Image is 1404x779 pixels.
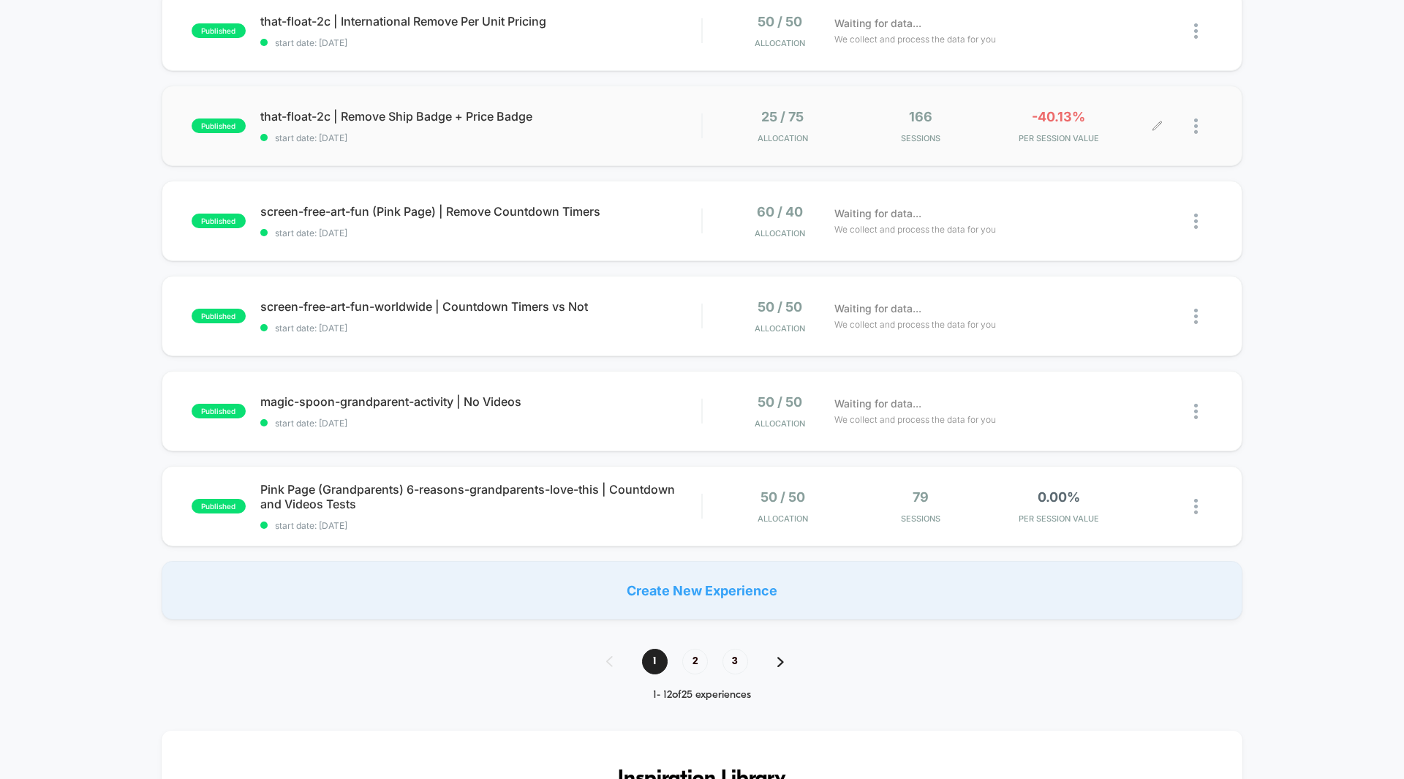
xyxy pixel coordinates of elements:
span: start date: [DATE] [260,520,701,531]
span: Allocation [755,418,805,429]
img: close [1194,404,1198,419]
span: 50 / 50 [760,489,805,505]
span: Allocation [755,228,805,238]
span: Allocation [758,513,808,524]
span: We collect and process the data for you [834,317,996,331]
span: published [192,404,246,418]
span: We collect and process the data for you [834,222,996,236]
span: that-float-2c | Remove Ship Badge + Price Badge [260,109,701,124]
span: 50 / 50 [758,299,802,315]
span: 79 [913,489,929,505]
span: start date: [DATE] [260,37,701,48]
span: 2 [682,649,708,674]
span: Waiting for data... [834,301,921,317]
span: Waiting for data... [834,206,921,222]
span: Waiting for data... [834,396,921,412]
span: Pink Page (Grandparents) 6-reasons-grandparents-love-this | Countdown and Videos Tests [260,482,701,511]
span: 50 / 50 [758,14,802,29]
span: Sessions [856,513,986,524]
span: 3 [722,649,748,674]
span: 50 / 50 [758,394,802,410]
img: close [1194,118,1198,134]
span: screen-free-art-fun-worldwide | Countdown Timers vs Not [260,299,701,314]
div: Create New Experience [162,561,1242,620]
span: screen-free-art-fun (Pink Page) | Remove Countdown Timers [260,204,701,219]
span: We collect and process the data for you [834,32,996,46]
img: close [1194,214,1198,229]
span: PER SESSION VALUE [993,513,1124,524]
span: We collect and process the data for you [834,413,996,426]
span: published [192,309,246,323]
span: 60 / 40 [757,204,803,219]
span: published [192,23,246,38]
span: -40.13% [1032,109,1085,124]
span: magic-spoon-grandparent-activity | No Videos [260,394,701,409]
span: 1 [642,649,668,674]
span: PER SESSION VALUE [993,133,1124,143]
span: published [192,118,246,133]
img: close [1194,309,1198,324]
span: published [192,499,246,513]
img: pagination forward [777,657,784,667]
span: Allocation [758,133,808,143]
span: Allocation [755,38,805,48]
span: 25 / 75 [761,109,804,124]
span: that-float-2c | International Remove Per Unit Pricing [260,14,701,29]
span: start date: [DATE] [260,418,701,429]
span: Sessions [856,133,986,143]
span: published [192,214,246,228]
span: Allocation [755,323,805,334]
div: 1 - 12 of 25 experiences [592,689,813,701]
span: start date: [DATE] [260,132,701,143]
img: close [1194,499,1198,514]
span: start date: [DATE] [260,323,701,334]
span: Waiting for data... [834,15,921,31]
span: 0.00% [1038,489,1080,505]
img: close [1194,23,1198,39]
span: 166 [909,109,932,124]
span: start date: [DATE] [260,227,701,238]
